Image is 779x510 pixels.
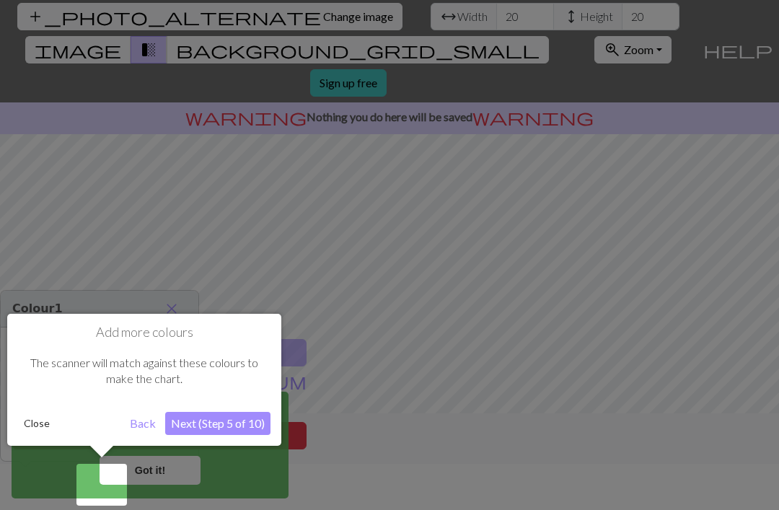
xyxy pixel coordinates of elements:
h1: Add more colours [18,325,270,340]
button: Close [18,413,56,434]
div: The scanner will match against these colours to make the chart. [18,340,270,402]
button: Back [124,412,162,435]
div: Add more colours [7,314,281,446]
button: Next (Step 5 of 10) [165,412,270,435]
